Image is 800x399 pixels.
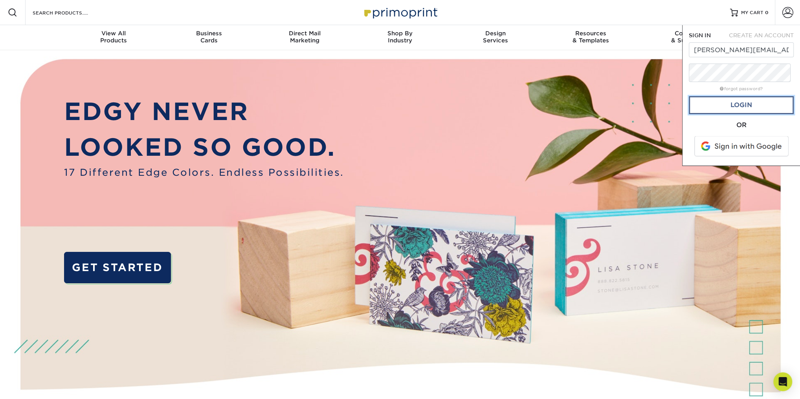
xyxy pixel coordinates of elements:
div: & Support [639,30,734,44]
div: Products [66,30,161,44]
div: & Templates [543,30,639,44]
span: Business [161,30,257,37]
a: DesignServices [448,25,543,50]
span: 17 Different Edge Colors. Endless Possibilities. [64,166,344,180]
span: 0 [765,10,769,15]
img: Primoprint [361,4,439,21]
input: SEARCH PRODUCTS..... [32,8,108,17]
p: LOOKED SO GOOD. [64,129,344,166]
a: View AllProducts [66,25,161,50]
span: Direct Mail [257,30,352,37]
a: Direct MailMarketing [257,25,352,50]
span: CREATE AN ACCOUNT [729,32,794,38]
div: Marketing [257,30,352,44]
div: Industry [352,30,448,44]
p: EDGY NEVER [64,94,344,130]
a: forgot password? [720,86,763,91]
a: Resources& Templates [543,25,639,50]
span: Resources [543,30,639,37]
div: Open Intercom Messenger [773,372,792,391]
div: Services [448,30,543,44]
div: Cards [161,30,257,44]
span: Shop By [352,30,448,37]
div: OR [689,120,794,130]
a: Login [689,96,794,114]
a: Shop ByIndustry [352,25,448,50]
a: GET STARTED [64,252,171,283]
a: BusinessCards [161,25,257,50]
input: Email [689,42,794,57]
span: SIGN IN [689,32,711,38]
a: Contact& Support [639,25,734,50]
span: MY CART [741,9,763,16]
span: Contact [639,30,734,37]
span: View All [66,30,161,37]
span: Design [448,30,543,37]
